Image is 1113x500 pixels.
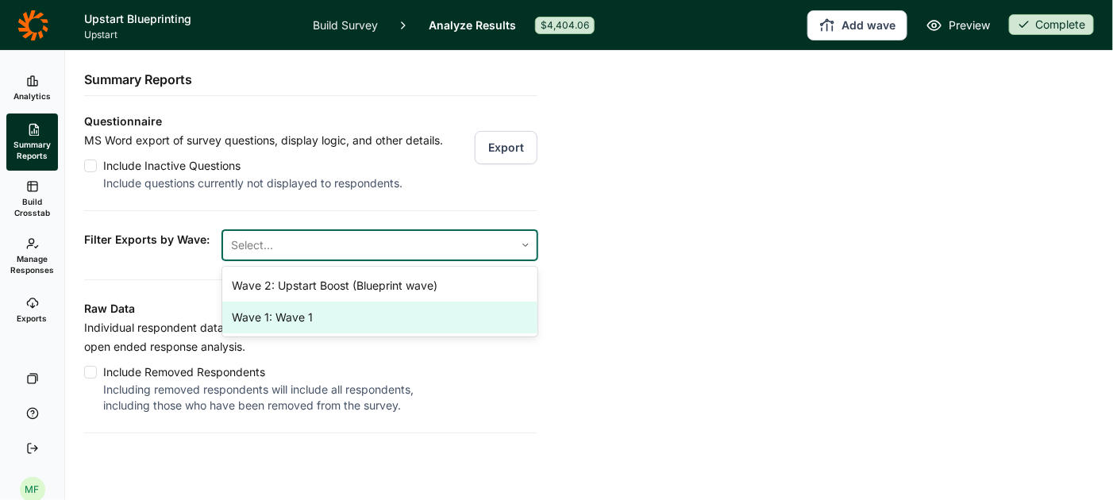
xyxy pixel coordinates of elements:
span: Manage Responses [10,253,54,275]
span: Filter Exports by Wave: [84,230,210,260]
a: Exports [6,285,58,336]
div: Including removed respondents will include all respondents, including those who have been removed... [103,382,420,413]
button: Export [475,131,537,164]
span: Exports [17,313,48,324]
div: Include Inactive Questions [103,156,443,175]
div: Complete [1009,14,1094,35]
button: Complete [1009,14,1094,37]
span: Analytics [13,90,51,102]
a: Summary Reports [6,113,58,171]
h3: Raw Data [84,299,420,318]
span: Build Crosstab [13,196,52,218]
h1: Upstart Blueprinting [84,10,294,29]
div: Include questions currently not displayed to respondents. [103,175,443,191]
div: $4,404.06 [535,17,595,34]
span: Preview [949,16,990,35]
a: Build Crosstab [6,171,58,228]
a: Analytics [6,63,58,113]
p: MS Word export of survey questions, display logic, and other details. [84,131,443,150]
div: Wave 1: Wave 1 [222,302,537,333]
a: Manage Responses [6,228,58,285]
button: Add wave [807,10,907,40]
a: Preview [926,16,990,35]
h3: Questionnaire [84,112,537,131]
div: Wave 2: Upstart Boost (Blueprint wave) [222,270,537,302]
span: Summary Reports [13,139,52,161]
h2: Summary Reports [84,70,192,89]
p: Individual respondent data for every question. Also used for open ended response analysis. [84,318,420,356]
div: Include Removed Respondents [103,363,420,382]
span: Upstart [84,29,294,41]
